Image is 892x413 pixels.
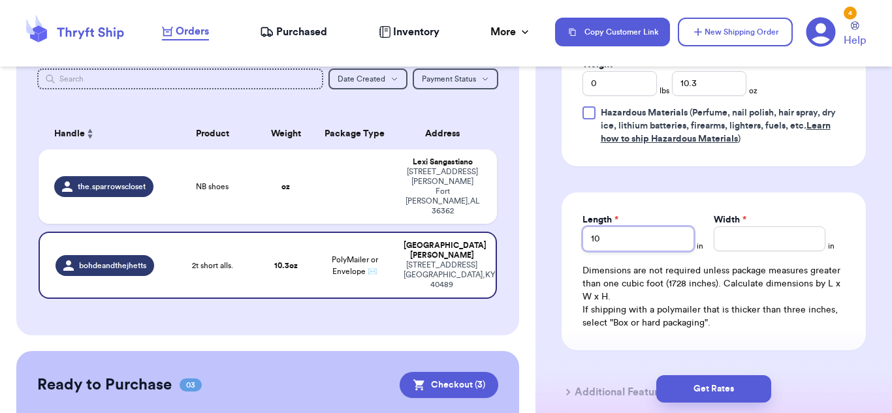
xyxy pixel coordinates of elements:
span: (Perfume, nail polish, hair spray, dry ice, lithium batteries, firearms, lighters, fuels, etc. ) [601,108,836,144]
a: 4 [806,17,836,47]
span: Payment Status [422,75,476,83]
th: Weight [259,118,313,149]
span: Help [844,33,866,48]
span: 2t short alls. [192,260,233,271]
input: Search [37,69,323,89]
div: Lexi Sangastiano [404,157,481,167]
strong: 10.3 oz [274,262,298,269]
span: Orders [176,23,209,39]
a: Help [844,22,866,48]
p: If shipping with a polymailer that is thicker than three inches, select "Box or hard packaging". [582,303,845,329]
span: oz [749,85,757,96]
div: More [490,24,532,40]
button: Date Created [328,69,407,89]
span: PolyMailer or Envelope ✉️ [332,256,378,275]
span: lbs [660,85,669,96]
th: Package Type [313,118,396,149]
span: Purchased [276,24,327,40]
div: [GEOGRAPHIC_DATA] [PERSON_NAME] [404,241,480,260]
span: Date Created [338,75,385,83]
button: Sort ascending [85,126,95,142]
a: Orders [162,23,209,40]
span: 03 [180,378,202,391]
button: Checkout (3) [400,372,498,398]
div: 4 [844,7,857,20]
span: Hazardous Materials [601,108,688,117]
span: Inventory [393,24,439,40]
span: in [828,241,835,251]
span: Handle [54,127,85,141]
label: Width [714,213,746,226]
div: Dimensions are not required unless package measures greater than one cubic foot (1728 inches). Ca... [582,264,845,329]
button: Payment Status [413,69,498,89]
a: Purchased [260,24,327,40]
button: New Shipping Order [678,18,793,46]
div: [STREET_ADDRESS][PERSON_NAME] Fort [PERSON_NAME] , AL 36362 [404,167,481,216]
button: Get Rates [656,375,771,403]
button: Copy Customer Link [555,18,670,46]
a: Inventory [379,24,439,40]
span: bohdeandthejhetts [79,260,146,271]
h2: Ready to Purchase [37,375,172,395]
label: Length [582,213,618,226]
span: the.sparrowscloset [78,181,146,192]
th: Address [396,118,497,149]
div: [STREET_ADDRESS] [GEOGRAPHIC_DATA] , KY 40489 [404,260,480,290]
strong: oz [281,183,290,191]
span: NB shoes [196,181,229,192]
span: in [697,241,703,251]
th: Product [167,118,258,149]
